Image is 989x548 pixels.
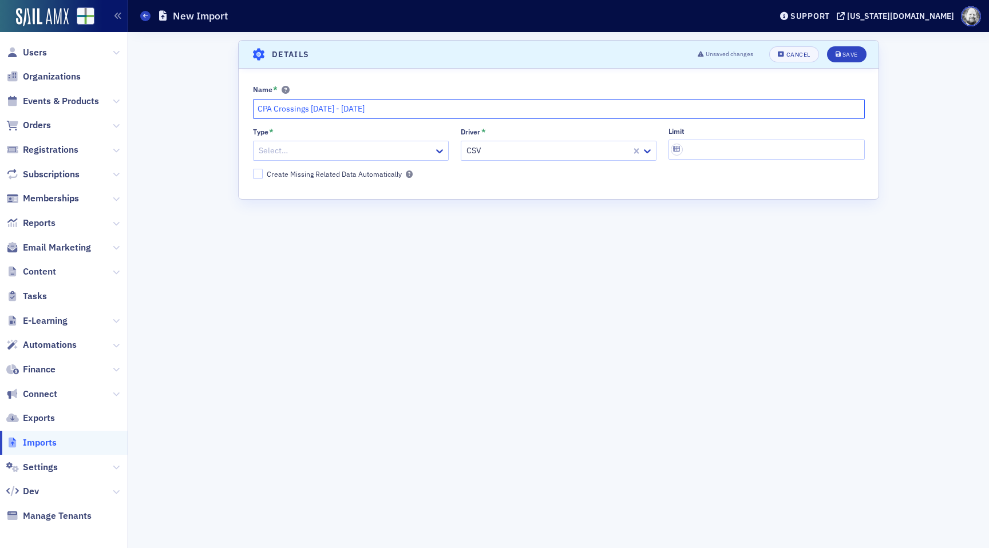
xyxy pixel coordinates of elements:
abbr: This field is required [273,85,278,95]
span: Content [23,265,56,278]
span: Manage Tenants [23,510,92,522]
a: Orders [6,119,51,132]
a: Subscriptions [6,168,80,181]
div: Save [842,51,858,58]
span: Unsaved changes [706,50,753,59]
span: Registrations [23,144,78,156]
h1: New Import [173,9,228,23]
a: Settings [6,461,58,474]
h4: Details [272,49,310,61]
span: Email Marketing [23,241,91,254]
span: Profile [961,6,981,26]
a: Manage Tenants [6,510,92,522]
span: Orders [23,119,51,132]
button: [US_STATE][DOMAIN_NAME] [837,12,958,20]
span: Connect [23,388,57,400]
a: Dev [6,485,39,498]
img: SailAMX [16,8,69,26]
a: Email Marketing [6,241,91,254]
a: Imports [6,436,57,449]
span: Subscriptions [23,168,80,181]
span: Finance [23,363,56,376]
div: Type [253,128,268,136]
span: Memberships [23,192,79,205]
a: Exports [6,412,55,424]
div: Limit [668,127,685,136]
span: Exports [23,412,55,424]
abbr: This field is required [481,127,486,137]
div: Driver [461,128,480,136]
a: E-Learning [6,315,68,327]
a: Finance [6,363,56,376]
a: Reports [6,217,56,229]
a: Events & Products [6,95,99,108]
span: Tasks [23,290,47,303]
a: Users [6,46,47,59]
div: Create Missing Related Data Automatically [267,169,402,179]
a: Registrations [6,144,78,156]
span: Automations [23,339,77,351]
button: Cancel [769,46,818,62]
div: Cancel [786,51,810,58]
span: Dev [23,485,39,498]
a: Memberships [6,192,79,205]
span: Reports [23,217,56,229]
div: Support [790,11,830,21]
div: Name [253,85,272,94]
span: Settings [23,461,58,474]
a: Content [6,265,56,278]
div: [US_STATE][DOMAIN_NAME] [847,11,954,21]
a: View Homepage [69,7,94,27]
a: Automations [6,339,77,351]
abbr: This field is required [269,127,274,137]
a: Tasks [6,290,47,303]
a: Connect [6,388,57,400]
span: Events & Products [23,95,99,108]
span: Imports [23,436,57,449]
button: Save [827,46,867,62]
span: E-Learning [23,315,68,327]
input: Create Missing Related Data Automatically [253,169,263,179]
a: Organizations [6,70,81,83]
span: Organizations [23,70,81,83]
span: Users [23,46,47,59]
img: SailAMX [77,7,94,25]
